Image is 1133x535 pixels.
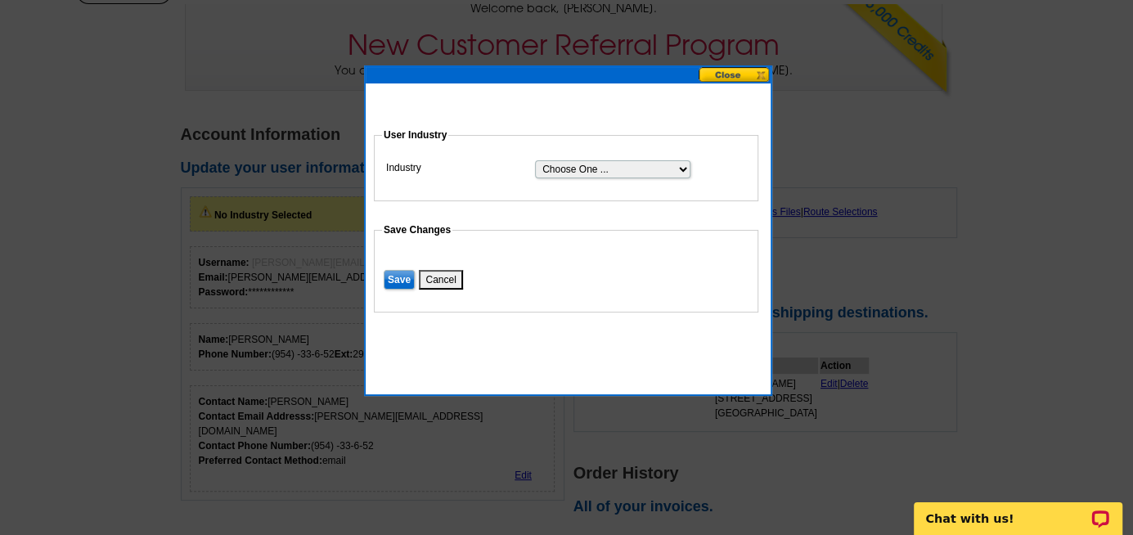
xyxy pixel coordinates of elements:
[419,270,462,290] button: Cancel
[903,483,1133,535] iframe: LiveChat chat widget
[384,270,415,290] input: Save
[386,160,533,175] label: Industry
[382,128,448,142] legend: User Industry
[382,223,452,237] legend: Save Changes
